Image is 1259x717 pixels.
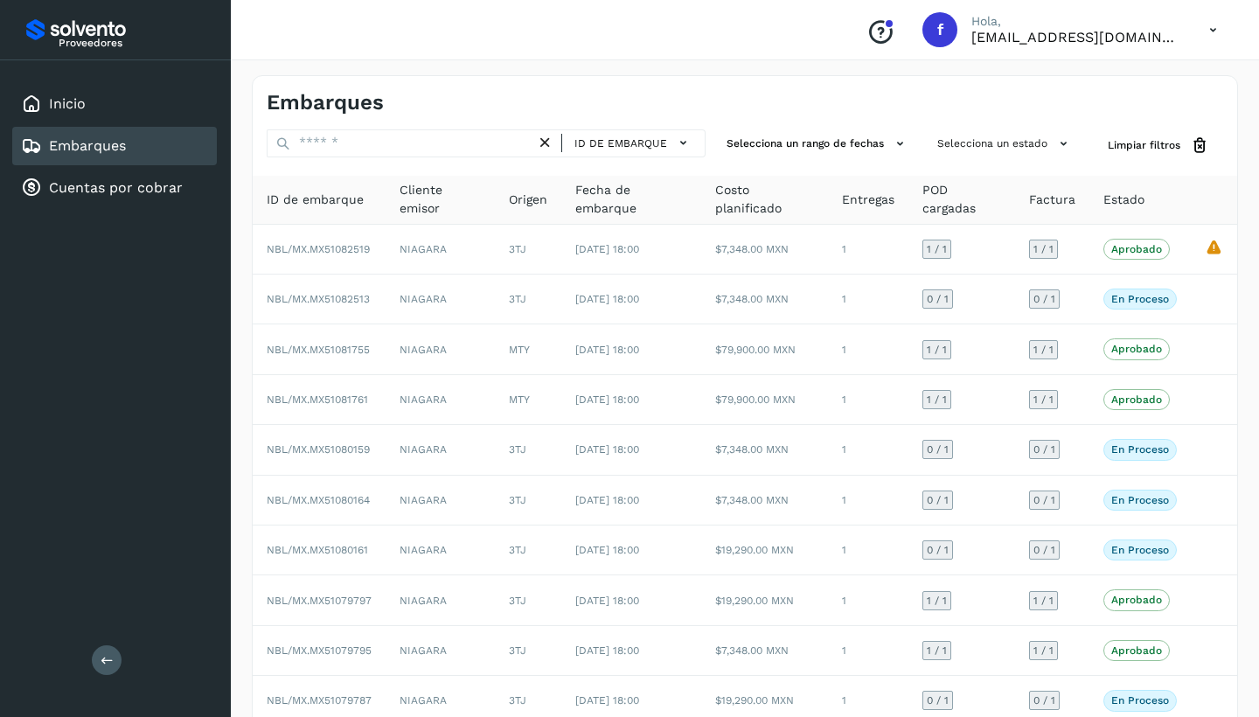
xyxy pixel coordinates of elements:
[267,694,372,707] span: NBL/MX.MX51079787
[1033,545,1055,555] span: 0 / 1
[267,293,370,305] span: NBL/MX.MX51082513
[701,225,828,275] td: $7,348.00 MXN
[12,127,217,165] div: Embarques
[574,136,667,151] span: ID de embarque
[386,225,495,275] td: NIAGARA
[828,575,908,625] td: 1
[828,626,908,676] td: 1
[386,626,495,676] td: NIAGARA
[1111,494,1169,506] p: En proceso
[575,544,639,556] span: [DATE] 18:00
[1033,394,1054,405] span: 1 / 1
[495,626,561,676] td: 3TJ
[59,37,210,49] p: Proveedores
[575,293,639,305] span: [DATE] 18:00
[1111,694,1169,707] p: En proceso
[267,90,384,115] h4: Embarques
[701,626,828,676] td: $7,348.00 MXN
[1033,444,1055,455] span: 0 / 1
[1033,294,1055,304] span: 0 / 1
[701,425,828,475] td: $7,348.00 MXN
[1111,644,1162,657] p: Aprobado
[569,130,698,156] button: ID de embarque
[828,425,908,475] td: 1
[386,275,495,324] td: NIAGARA
[575,494,639,506] span: [DATE] 18:00
[267,344,370,356] span: NBL/MX.MX51081755
[1033,695,1055,706] span: 0 / 1
[828,375,908,425] td: 1
[701,575,828,625] td: $19,290.00 MXN
[267,544,368,556] span: NBL/MX.MX51080161
[386,575,495,625] td: NIAGARA
[267,595,372,607] span: NBL/MX.MX51079797
[495,375,561,425] td: MTY
[495,324,561,374] td: MTY
[386,324,495,374] td: NIAGARA
[1103,191,1144,209] span: Estado
[400,181,481,218] span: Cliente emisor
[828,275,908,324] td: 1
[927,345,947,355] span: 1 / 1
[386,526,495,575] td: NIAGARA
[1111,393,1162,406] p: Aprobado
[386,425,495,475] td: NIAGARA
[927,394,947,405] span: 1 / 1
[12,169,217,207] div: Cuentas por cobrar
[495,225,561,275] td: 3TJ
[12,85,217,123] div: Inicio
[927,495,949,505] span: 0 / 1
[1111,343,1162,355] p: Aprobado
[495,575,561,625] td: 3TJ
[1029,191,1075,209] span: Factura
[927,294,949,304] span: 0 / 1
[575,644,639,657] span: [DATE] 18:00
[927,444,949,455] span: 0 / 1
[927,695,949,706] span: 0 / 1
[575,181,687,218] span: Fecha de embarque
[1033,595,1054,606] span: 1 / 1
[927,645,947,656] span: 1 / 1
[267,393,368,406] span: NBL/MX.MX51081761
[922,181,1001,218] span: POD cargadas
[509,191,547,209] span: Origen
[701,526,828,575] td: $19,290.00 MXN
[267,644,372,657] span: NBL/MX.MX51079795
[575,694,639,707] span: [DATE] 18:00
[971,29,1181,45] p: factura@grupotevian.com
[575,443,639,456] span: [DATE] 18:00
[1111,544,1169,556] p: En proceso
[49,95,86,112] a: Inicio
[828,225,908,275] td: 1
[971,14,1181,29] p: Hola,
[701,324,828,374] td: $79,900.00 MXN
[575,393,639,406] span: [DATE] 18:00
[575,243,639,255] span: [DATE] 18:00
[927,595,947,606] span: 1 / 1
[49,179,183,196] a: Cuentas por cobrar
[701,476,828,526] td: $7,348.00 MXN
[930,129,1080,158] button: Selecciona un estado
[828,476,908,526] td: 1
[1111,293,1169,305] p: En proceso
[842,191,894,209] span: Entregas
[267,191,364,209] span: ID de embarque
[575,344,639,356] span: [DATE] 18:00
[1033,645,1054,656] span: 1 / 1
[386,375,495,425] td: NIAGARA
[1094,129,1223,162] button: Limpiar filtros
[701,275,828,324] td: $7,348.00 MXN
[49,137,126,154] a: Embarques
[575,595,639,607] span: [DATE] 18:00
[495,425,561,475] td: 3TJ
[386,476,495,526] td: NIAGARA
[1033,244,1054,254] span: 1 / 1
[1111,243,1162,255] p: Aprobado
[1111,594,1162,606] p: Aprobado
[715,181,814,218] span: Costo planificado
[267,494,370,506] span: NBL/MX.MX51080164
[701,375,828,425] td: $79,900.00 MXN
[1033,495,1055,505] span: 0 / 1
[267,243,370,255] span: NBL/MX.MX51082519
[1108,137,1180,153] span: Limpiar filtros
